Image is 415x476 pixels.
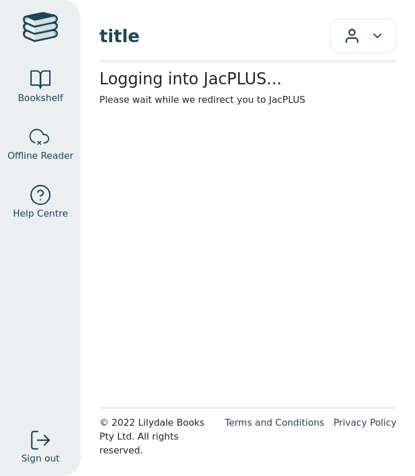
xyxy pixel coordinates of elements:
[21,452,60,466] span: Sign out
[334,417,397,428] a: Privacy Policy
[99,23,329,49] span: title
[8,149,73,163] span: Offline Reader
[99,93,397,107] p: Please wait while we redirect you to JacPLUS
[13,207,68,221] span: Help Centre
[18,91,63,105] span: Bookshelf
[99,69,397,88] h2: Logging into JacPLUS...
[225,417,324,428] a: Terms and Conditions
[99,416,216,458] div: © 2022 Lilydale Books Pty Ltd. All rights reserved.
